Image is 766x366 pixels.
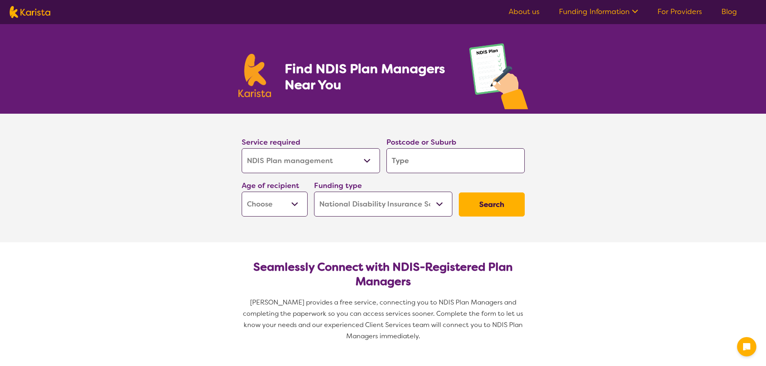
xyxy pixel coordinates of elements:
[386,137,456,147] label: Postcode or Suburb
[248,260,518,289] h2: Seamlessly Connect with NDIS-Registered Plan Managers
[721,7,737,16] a: Blog
[285,61,453,93] h1: Find NDIS Plan Managers Near You
[469,43,528,114] img: plan-management
[459,192,525,217] button: Search
[10,6,50,18] img: Karista logo
[657,7,702,16] a: For Providers
[386,148,525,173] input: Type
[243,298,525,340] span: [PERSON_NAME] provides a free service, connecting you to NDIS Plan Managers and completing the pa...
[242,137,300,147] label: Service required
[242,181,299,190] label: Age of recipient
[314,181,362,190] label: Funding type
[509,7,540,16] a: About us
[559,7,638,16] a: Funding Information
[238,54,271,97] img: Karista logo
